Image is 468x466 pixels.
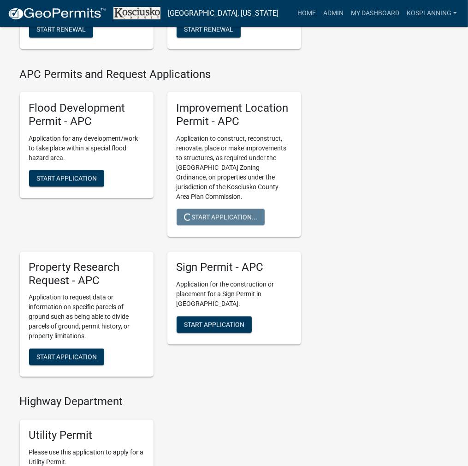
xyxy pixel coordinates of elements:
[294,5,320,22] a: Home
[184,213,257,221] span: Start Application...
[347,5,403,22] a: My Dashboard
[168,6,278,21] a: [GEOGRAPHIC_DATA], [US_STATE]
[29,349,104,365] button: Start Application
[36,26,86,33] span: Start Renewal
[29,21,93,38] button: Start Renewal
[403,5,461,22] a: kosplanning
[29,102,144,128] h5: Flood Development Permit - APC
[29,429,144,442] h5: Utility Permit
[177,209,265,226] button: Start Application...
[177,280,292,309] p: Application for the construction or placement for a Sign Permit in [GEOGRAPHIC_DATA].
[184,26,233,33] span: Start Renewal
[20,395,301,409] h4: Highway Department
[29,261,144,288] h5: Property Research Request - APC
[36,353,97,361] span: Start Application
[20,68,301,81] h4: APC Permits and Request Applications
[113,7,160,19] img: Kosciusko County, Indiana
[29,170,104,187] button: Start Application
[29,293,144,341] p: Application to request data or information on specific parcels of ground such as being able to di...
[184,321,244,328] span: Start Application
[177,134,292,202] p: Application to construct, reconstruct, renovate, place or make improvements to structures, as req...
[177,21,241,38] button: Start Renewal
[320,5,347,22] a: Admin
[36,174,97,182] span: Start Application
[177,102,292,128] h5: Improvement Location Permit - APC
[177,261,292,275] h5: Sign Permit - APC
[29,134,144,163] p: Application for any development/work to take place within a special flood hazard area.
[177,317,252,333] button: Start Application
